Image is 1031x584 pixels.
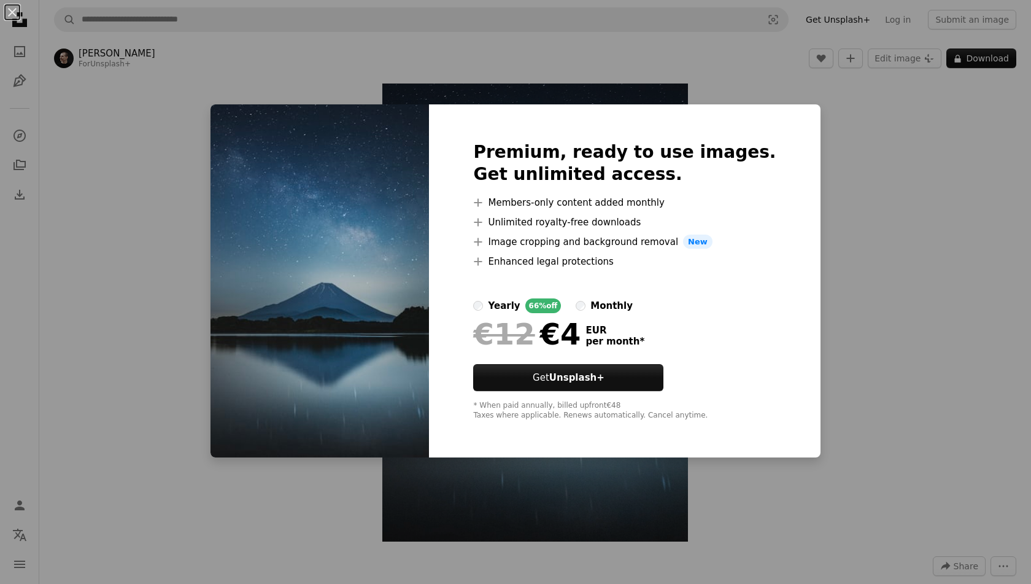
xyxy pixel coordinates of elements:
[473,195,776,210] li: Members-only content added monthly
[590,298,633,313] div: monthly
[473,364,663,391] button: GetUnsplash+
[210,104,429,458] img: premium_photo-1749734905381-deb74ca6e2be
[473,215,776,230] li: Unlimited royalty-free downloads
[585,336,644,347] span: per month *
[473,318,581,350] div: €4
[473,235,776,249] li: Image cropping and background removal
[525,298,562,313] div: 66% off
[473,301,483,311] input: yearly66%off
[683,235,712,249] span: New
[473,141,776,185] h2: Premium, ready to use images. Get unlimited access.
[576,301,585,311] input: monthly
[473,254,776,269] li: Enhanced legal protections
[473,401,776,421] div: * When paid annually, billed upfront €48 Taxes where applicable. Renews automatically. Cancel any...
[549,372,604,383] strong: Unsplash+
[488,298,520,313] div: yearly
[585,325,644,336] span: EUR
[473,318,535,350] span: €12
